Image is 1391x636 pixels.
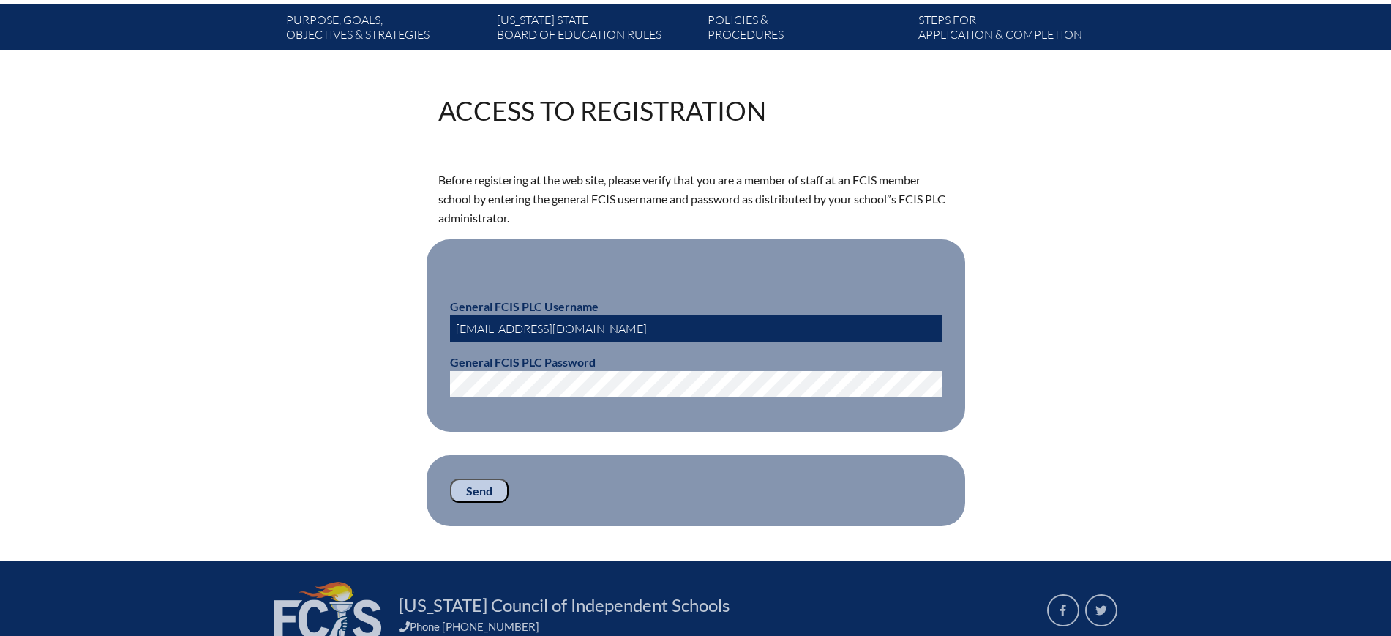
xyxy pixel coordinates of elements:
[280,10,491,50] a: Purpose, goals,objectives & strategies
[438,171,953,228] p: Before registering at the web site, please verify that you are a member of staff at an FCIS membe...
[702,10,912,50] a: Policies &Procedures
[912,10,1123,50] a: Steps forapplication & completion
[399,620,1030,633] div: Phone [PHONE_NUMBER]
[450,355,596,369] b: General FCIS PLC Password
[393,594,735,617] a: [US_STATE] Council of Independent Schools
[438,97,766,124] h1: Access to Registration
[450,299,599,313] b: General FCIS PLC Username
[450,479,509,504] input: Send
[491,10,702,50] a: [US_STATE] StateBoard of Education rules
